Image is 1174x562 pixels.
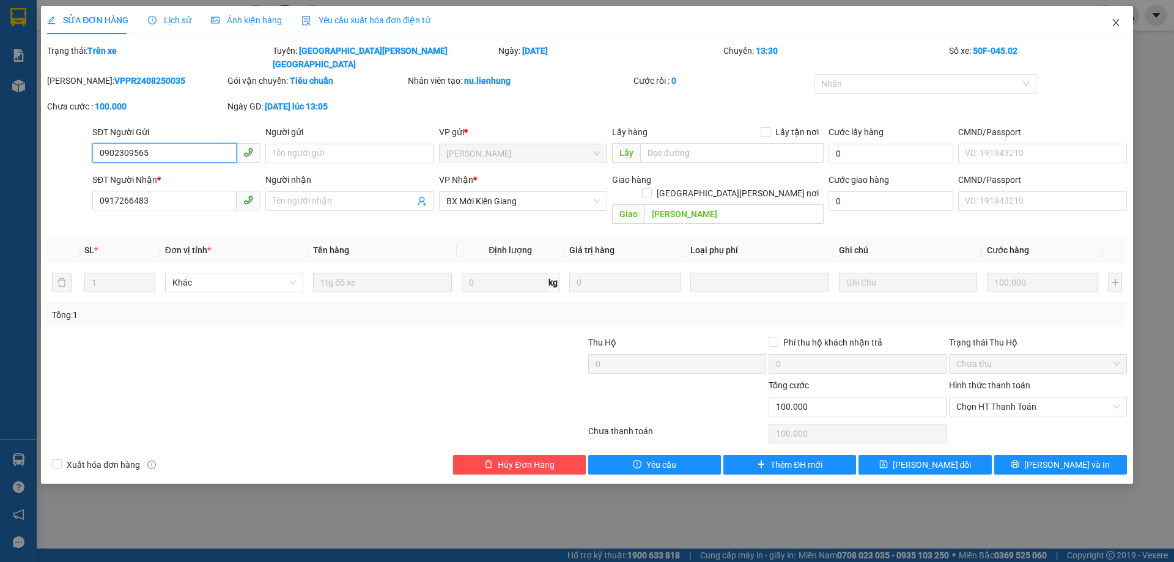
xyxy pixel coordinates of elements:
b: [GEOGRAPHIC_DATA][PERSON_NAME][GEOGRAPHIC_DATA] [273,46,448,69]
div: SĐT Người Gửi [92,125,260,139]
span: Xuất hóa đơn hàng [62,458,145,471]
b: Tiêu chuẩn [290,76,333,86]
span: Thêm ĐH mới [770,458,822,471]
span: printer [1011,460,1019,470]
b: [DATE] [522,46,548,56]
label: Hình thức thanh toán [949,380,1030,390]
span: clock-circle [148,16,157,24]
span: info-circle [147,460,156,469]
th: Ghi chú [834,238,982,262]
span: Chọn HT Thanh Toán [956,397,1120,416]
span: SL [84,245,94,255]
div: Gói vận chuyển: [227,74,405,87]
input: Ghi Chú [839,273,977,292]
span: Giao [612,204,644,224]
span: [PERSON_NAME] và In [1024,458,1110,471]
div: Chưa thanh toán [587,424,767,446]
span: Yêu cầu [646,458,676,471]
span: Lấy tận nơi [770,125,824,139]
b: nu.lienhung [464,76,511,86]
div: Người nhận [265,173,434,187]
div: CMND/Passport [958,173,1126,187]
input: Cước lấy hàng [829,144,953,163]
input: Cước giao hàng [829,191,953,211]
div: Chưa cước : [47,100,225,113]
div: Ngày: [497,44,723,71]
span: Lịch sử [148,15,191,25]
b: 13:30 [756,46,778,56]
button: printer[PERSON_NAME] và In [994,455,1127,475]
th: Loại phụ phí [685,238,833,262]
div: Tuyến: [271,44,497,71]
span: BX Mới Kiên Giang [446,192,600,210]
span: kg [547,273,559,292]
span: user-add [417,196,427,206]
label: Cước giao hàng [829,175,889,185]
span: Đơn vị tính [165,245,211,255]
div: Số xe: [948,44,1128,71]
div: CMND/Passport [958,125,1126,139]
span: Phí thu hộ khách nhận trả [778,336,887,349]
button: plusThêm ĐH mới [723,455,856,475]
span: Giá trị hàng [569,245,615,255]
b: 0 [671,76,676,86]
span: [PERSON_NAME] đổi [893,458,972,471]
div: Người gửi [265,125,434,139]
input: 0 [987,273,1098,292]
span: save [879,460,888,470]
div: Nhân viên tạo: [408,74,631,87]
button: delete [52,273,72,292]
span: phone [243,195,253,205]
button: exclamation-circleYêu cầu [588,455,721,475]
b: 50F-045.02 [973,46,1017,56]
b: 100.000 [95,102,127,111]
div: SĐT Người Nhận [92,173,260,187]
span: delete [484,460,493,470]
button: save[PERSON_NAME] đổi [858,455,991,475]
div: Trạng thái: [46,44,271,71]
span: SỬA ĐƠN HÀNG [47,15,128,25]
div: Ngày GD: [227,100,405,113]
span: Lấy hàng [612,127,648,137]
span: [GEOGRAPHIC_DATA][PERSON_NAME] nơi [652,187,824,200]
span: Giao hàng [612,175,651,185]
span: Ảnh kiện hàng [211,15,282,25]
span: close [1111,18,1121,28]
div: Trạng thái Thu Hộ [949,336,1127,349]
span: exclamation-circle [633,460,641,470]
button: deleteHủy Đơn Hàng [453,455,586,475]
span: picture [211,16,220,24]
input: Dọc đường [640,143,824,163]
input: Dọc đường [644,204,824,224]
span: VP Phan Rang [446,144,600,163]
b: Trên xe [87,46,117,56]
span: Yêu cầu xuất hóa đơn điện tử [301,15,430,25]
input: VD: Bàn, Ghế [313,273,451,292]
span: Hủy Đơn Hàng [498,458,554,471]
b: [DATE] lúc 13:05 [265,102,328,111]
span: Khác [172,273,296,292]
button: plus [1108,273,1121,292]
span: Cước hàng [987,245,1029,255]
span: Thu Hộ [588,338,616,347]
span: Tên hàng [313,245,349,255]
span: VP Nhận [439,175,473,185]
div: [PERSON_NAME]: [47,74,225,87]
div: Tổng: 1 [52,308,453,322]
input: 0 [569,273,681,292]
span: Định lượng [489,245,532,255]
span: edit [47,16,56,24]
b: VPPR2408250035 [114,76,185,86]
label: Cước lấy hàng [829,127,884,137]
div: VP gửi [439,125,607,139]
span: Chưa thu [956,355,1120,373]
img: icon [301,16,311,26]
span: plus [757,460,766,470]
span: Lấy [612,143,640,163]
span: Tổng cước [769,380,809,390]
button: Close [1099,6,1133,40]
span: phone [243,147,253,157]
div: Chuyến: [722,44,948,71]
div: Cước rồi : [633,74,811,87]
